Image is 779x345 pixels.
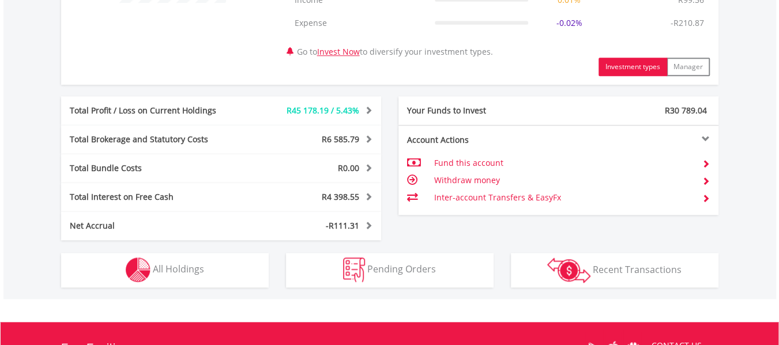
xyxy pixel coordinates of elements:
[286,253,494,287] button: Pending Orders
[287,105,359,116] span: R45 178.19 / 5.43%
[665,12,710,35] td: -R210.87
[317,46,360,57] a: Invest Now
[593,263,682,275] span: Recent Transactions
[665,105,707,116] span: R30 789.04
[322,191,359,202] span: R4 398.55
[61,191,248,203] div: Total Interest on Free Cash
[398,105,559,116] div: Your Funds to Invest
[547,257,590,283] img: transactions-zar-wht.png
[126,257,150,282] img: holdings-wht.png
[511,253,718,287] button: Recent Transactions
[434,172,693,189] td: Withdraw money
[343,257,365,282] img: pending_instructions-wht.png
[326,220,359,231] span: -R111.31
[398,134,559,146] div: Account Actions
[322,134,359,145] span: R6 585.79
[153,263,204,275] span: All Holdings
[534,12,604,35] td: -0.02%
[61,220,248,232] div: Net Accrual
[289,12,429,35] td: Expense
[434,154,693,172] td: Fund this account
[61,105,248,116] div: Total Profit / Loss on Current Holdings
[338,162,359,173] span: R0.00
[667,58,710,76] button: Manager
[61,134,248,145] div: Total Brokerage and Statutory Costs
[61,253,269,287] button: All Holdings
[599,58,667,76] button: Investment types
[61,162,248,174] div: Total Bundle Costs
[434,189,693,206] td: Inter-account Transfers & EasyFx
[367,263,436,275] span: Pending Orders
